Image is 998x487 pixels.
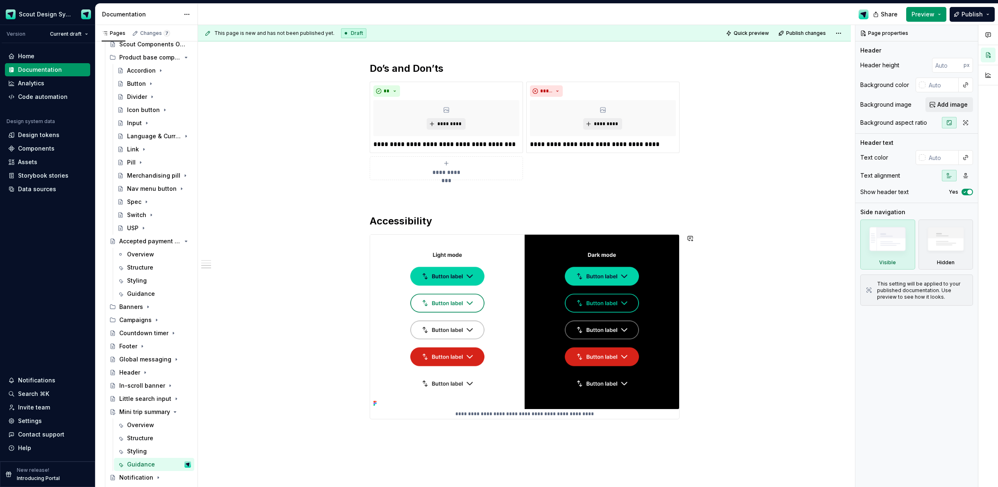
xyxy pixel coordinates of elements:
[5,142,90,155] a: Components
[46,28,92,40] button: Current draft
[114,261,194,274] a: Structure
[776,27,830,39] button: Publish changes
[912,10,934,18] span: Preview
[106,471,194,484] a: Notification
[918,219,973,270] div: Hidden
[127,93,147,101] div: Divider
[860,46,881,55] div: Header
[877,281,968,300] div: This setting will be applied to your published documentation. Use preview to see how it looks.
[860,139,893,147] div: Header text
[114,418,194,432] a: Overview
[127,158,136,167] div: Pill
[119,395,171,403] div: Little search input
[127,211,146,219] div: Switch
[5,169,90,182] a: Storybook stories
[18,444,31,452] div: Help
[106,300,194,313] div: Banners
[114,64,194,77] a: Accordion
[860,188,909,196] div: Show header text
[5,428,90,441] button: Contact support
[18,390,49,398] div: Search ⌘K
[18,403,50,412] div: Invite team
[127,80,146,88] div: Button
[723,27,773,39] button: Quick preview
[114,117,194,130] a: Input
[860,171,900,180] div: Text alignment
[949,189,958,195] label: Yes
[114,90,194,103] a: Divider
[950,7,995,22] button: Publish
[5,401,90,414] a: Invite team
[127,66,156,75] div: Accordion
[5,414,90,428] a: Settings
[5,387,90,400] button: Search ⌘K
[119,473,153,482] div: Notification
[127,460,155,469] div: Guidance
[119,355,171,364] div: Global messaging
[6,9,16,19] img: e611c74b-76fc-4ef0-bafa-dc494cd4cb8a.png
[127,171,180,180] div: Merchandising pill
[102,10,180,18] div: Documentation
[18,144,55,153] div: Components
[114,156,194,169] a: Pill
[106,327,194,340] a: Countdown timer
[127,106,160,114] div: Icon button
[119,316,152,324] div: Campaigns
[164,30,170,37] span: 7
[5,374,90,387] button: Notifications
[17,467,49,473] p: New release!
[370,235,679,409] img: 23990b64-2dc2-4a15-b90c-26ed8b0e2978.png
[17,475,60,482] p: Introducing Portal
[127,277,147,285] div: Styling
[119,342,137,350] div: Footer
[786,30,826,37] span: Publish changes
[119,53,181,62] div: Product base components
[18,376,55,384] div: Notifications
[127,132,181,140] div: Language & Currency input
[114,274,194,287] a: Styling
[127,447,147,455] div: Styling
[5,63,90,76] a: Documentation
[119,408,170,416] div: Mini trip summary
[106,392,194,405] a: Little search input
[18,158,37,166] div: Assets
[114,130,194,143] a: Language & Currency input
[81,9,91,19] img: Design Ops
[127,421,154,429] div: Overview
[114,432,194,445] a: Structure
[881,10,898,18] span: Share
[18,52,34,60] div: Home
[5,50,90,63] a: Home
[119,368,140,377] div: Header
[370,215,680,228] h2: Accessibility
[18,79,44,87] div: Analytics
[114,287,194,300] a: Guidance
[18,417,42,425] div: Settings
[114,169,194,182] a: Merchandising pill
[106,405,194,418] a: Mini trip summary
[7,31,25,37] div: Version
[925,78,959,92] input: Auto
[7,118,55,125] div: Design system data
[860,101,912,109] div: Background image
[18,131,59,139] div: Design tokens
[119,303,143,311] div: Banners
[119,237,181,245] div: Accepted payment types
[18,93,68,101] div: Code automation
[5,128,90,142] a: Design tokens
[5,441,90,455] button: Help
[114,458,194,471] a: GuidanceDesign Ops
[127,119,142,127] div: Input
[114,143,194,156] a: Link
[127,290,155,298] div: Guidance
[119,329,168,337] div: Countdown timer
[127,198,141,206] div: Spec
[106,366,194,379] a: Header
[860,61,899,69] div: Header height
[906,7,946,22] button: Preview
[18,171,68,180] div: Storybook stories
[106,38,194,51] a: Scout Components Overview
[925,150,959,165] input: Auto
[127,145,139,153] div: Link
[2,5,93,23] button: Scout Design SystemDesign Ops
